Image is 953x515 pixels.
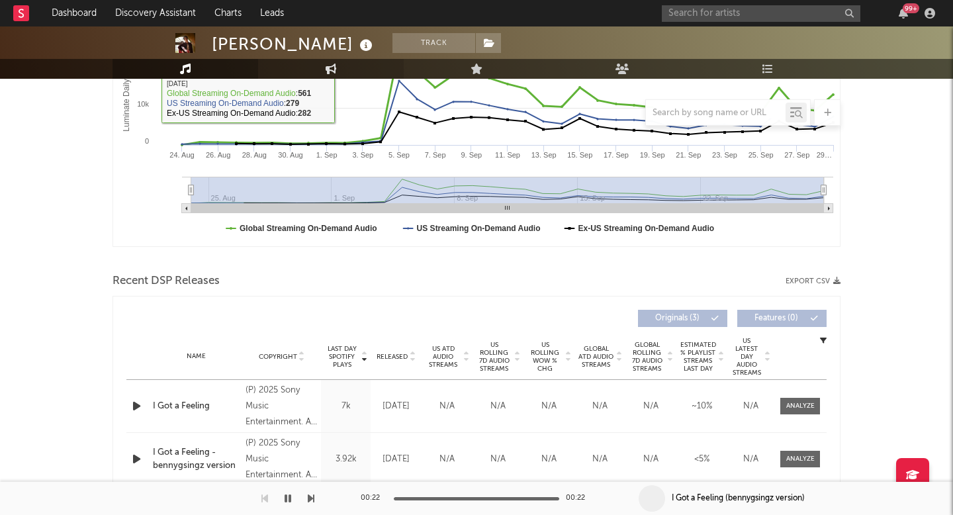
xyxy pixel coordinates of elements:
[527,453,571,466] div: N/A
[527,341,563,373] span: US Rolling WoW % Chg
[246,383,318,430] div: (P) 2025 Sony Music Entertainment. All rights reserved.
[578,345,614,369] span: Global ATD Audio Streams
[680,453,724,466] div: <5%
[388,151,410,159] text: 5. Sep
[680,341,716,373] span: Estimated % Playlist Streams Last Day
[817,151,832,159] text: 29…
[640,151,665,159] text: 19. Sep
[731,453,770,466] div: N/A
[122,47,131,131] text: Luminate Daily Streams
[629,400,673,413] div: N/A
[629,341,665,373] span: Global Rolling 7D Audio Streams
[169,151,194,159] text: 24. Aug
[113,273,220,289] span: Recent DSP Releases
[324,453,367,466] div: 3.92k
[461,151,482,159] text: 9. Sep
[531,151,557,159] text: 13. Sep
[392,33,475,53] button: Track
[578,224,715,233] text: Ex-US Streaming On-Demand Audio
[786,277,840,285] button: Export CSV
[604,151,629,159] text: 17. Sep
[145,137,149,145] text: 0
[278,151,302,159] text: 30. Aug
[361,491,387,506] div: 00:22
[567,151,592,159] text: 15. Sep
[899,8,908,19] button: 99+
[206,151,230,159] text: 26. Aug
[638,310,727,327] button: Originals(3)
[324,345,359,369] span: Last Day Spotify Plays
[646,108,786,118] input: Search by song name or URL
[476,453,520,466] div: N/A
[352,151,373,159] text: 3. Sep
[425,151,446,159] text: 7. Sep
[737,310,827,327] button: Features(0)
[425,453,469,466] div: N/A
[566,491,592,506] div: 00:22
[746,314,807,322] span: Features ( 0 )
[712,151,737,159] text: 23. Sep
[259,353,297,361] span: Copyright
[417,224,541,233] text: US Streaming On-Demand Audio
[784,151,809,159] text: 27. Sep
[212,33,376,55] div: [PERSON_NAME]
[153,351,239,361] div: Name
[676,151,701,159] text: 21. Sep
[495,151,520,159] text: 11. Sep
[324,400,367,413] div: 7k
[578,453,622,466] div: N/A
[153,400,239,413] a: I Got a Feeling
[731,400,770,413] div: N/A
[903,3,919,13] div: 99 +
[153,446,239,472] a: I Got a Feeling - bennygsingz version
[680,400,724,413] div: ~ 10 %
[242,151,267,159] text: 28. Aug
[240,224,377,233] text: Global Streaming On-Demand Audio
[425,400,469,413] div: N/A
[647,314,707,322] span: Originals ( 3 )
[662,5,860,22] input: Search for artists
[476,400,520,413] div: N/A
[374,400,418,413] div: [DATE]
[749,151,774,159] text: 25. Sep
[316,151,338,159] text: 1. Sep
[672,492,805,504] div: I Got a Feeling (bennygsingz version)
[629,453,673,466] div: N/A
[425,345,461,369] span: US ATD Audio Streams
[527,400,571,413] div: N/A
[476,341,512,373] span: US Rolling 7D Audio Streams
[731,337,762,377] span: US Latest Day Audio Streams
[246,436,318,483] div: (P) 2025 Sony Music Entertainment. All rights reserved.
[377,353,408,361] span: Released
[578,400,622,413] div: N/A
[374,453,418,466] div: [DATE]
